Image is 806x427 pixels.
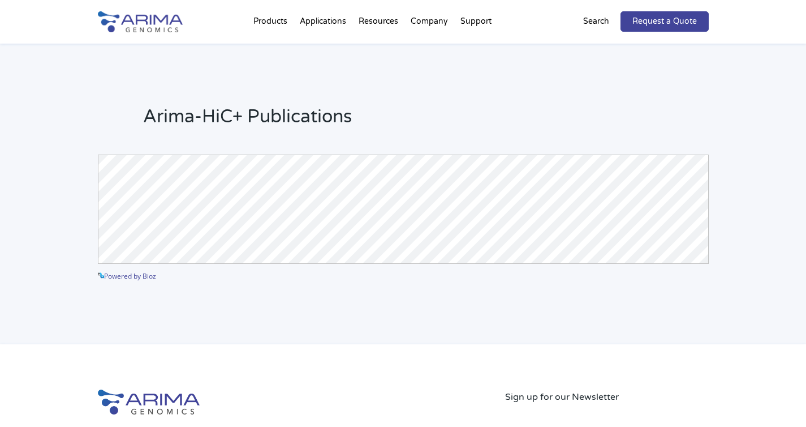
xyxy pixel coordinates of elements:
[98,11,183,32] img: Arima-Genomics-logo
[505,390,709,404] p: Sign up for our Newsletter
[583,14,609,29] p: Search
[98,272,104,279] img: powered by bioz
[631,268,709,283] a: See more details on Bioz
[620,11,709,32] a: Request a Quote
[98,271,156,281] a: Powered by Bioz
[98,390,200,415] img: Arima-Genomics-logo
[143,104,709,138] h2: Arima-HiC+ Publications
